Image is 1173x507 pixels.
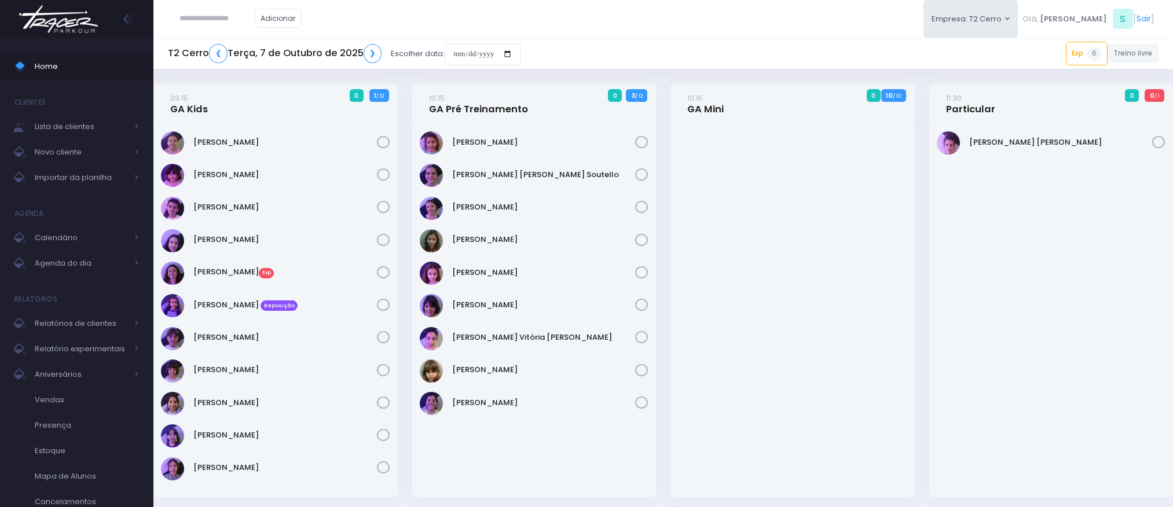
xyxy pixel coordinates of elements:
span: 0 [350,89,364,102]
a: 11:30Particular [946,92,995,115]
a: [PERSON_NAME] [193,364,376,376]
img: Manuela Santos [161,294,184,317]
img: Malu Bernardes [420,294,443,317]
a: Sair [1137,13,1151,25]
small: 10:15 [687,93,703,104]
a: Exp6 [1066,42,1108,65]
a: Adicionar [255,9,302,28]
div: [ ] [1018,6,1159,32]
img: Mariana Abramo [161,359,184,383]
span: Presença [35,418,139,433]
span: 0 [608,89,622,102]
span: Calendário [35,230,127,245]
h5: T2 Cerro Terça, 7 de Outubro de 2025 [168,44,382,63]
a: ❯ [364,44,382,63]
img: Luisa Tomchinsky Montezano [420,262,443,285]
span: Relatório experimentais [35,341,127,357]
span: Lista de clientes [35,119,127,134]
a: 10:15GA Mini [687,92,724,115]
a: [PERSON_NAME] Reposição [193,299,376,311]
a: [PERSON_NAME] [PERSON_NAME] Soutello [452,169,635,181]
small: 11:30 [946,93,962,104]
a: [PERSON_NAME]Exp [193,266,376,278]
img: Maria Clara Frateschi [161,327,184,350]
span: Reposição [261,300,298,311]
strong: 0 [1150,91,1154,100]
div: Escolher data: [168,41,520,67]
strong: 3 [631,91,635,100]
span: Estoque [35,443,139,458]
h4: Clientes [14,91,46,114]
span: Agenda do dia [35,256,127,271]
img: Nina Elias [161,424,184,447]
img: Maria Vitória Silva Moura [420,327,443,350]
a: [PERSON_NAME] [452,364,635,376]
a: [PERSON_NAME] [452,299,635,311]
a: [PERSON_NAME] [PERSON_NAME] [969,137,1152,148]
a: Treino livre [1108,44,1159,63]
a: [PERSON_NAME] Vitória [PERSON_NAME] [452,332,635,343]
small: / 1 [1154,93,1160,100]
img: Jasmim rocha [420,197,443,220]
img: Clara Guimaraes Kron [161,197,184,220]
a: ❮ [209,44,228,63]
img: Alice Oliveira Castro [420,131,443,155]
span: [PERSON_NAME] [1040,13,1107,25]
img: Julia de Campos Munhoz [420,229,443,252]
span: Aniversários [35,367,127,382]
img: Marina Árju Aragão Abreu [161,392,184,415]
a: [PERSON_NAME] [193,201,376,213]
img: Ana Helena Soutello [420,164,443,187]
small: 10:15 [429,93,445,104]
small: / 12 [376,93,384,100]
span: Mapa de Alunos [35,469,139,484]
span: 0 [867,89,881,102]
img: Luisa Monteiro Ramenzoni [161,262,184,285]
span: Olá, [1022,13,1038,25]
a: [PERSON_NAME] [193,429,376,441]
span: Importar da planilha [35,170,127,185]
span: 6 [1087,47,1101,61]
a: [PERSON_NAME] [193,332,376,343]
a: [PERSON_NAME] [193,169,376,181]
strong: 1 [374,91,376,100]
img: Isabela de Brito Moffa [161,229,184,252]
img: Chiara Real Oshima Hirata [161,164,184,187]
h4: Agenda [14,202,44,225]
a: [PERSON_NAME] [452,267,635,278]
span: Relatórios de clientes [35,316,127,331]
a: [PERSON_NAME] [193,397,376,409]
a: [PERSON_NAME] [193,137,376,148]
span: Novo cliente [35,145,127,160]
span: S [1113,9,1133,29]
span: Vendas [35,392,139,407]
a: [PERSON_NAME] [452,397,635,409]
small: / 12 [635,93,643,100]
a: 10:15GA Pré Treinamento [429,92,528,115]
small: 09:15 [170,93,188,104]
a: [PERSON_NAME] [193,462,376,473]
img: Maria Laura Bertazzi [937,131,960,155]
a: [PERSON_NAME] [193,234,376,245]
strong: 10 [886,91,893,100]
img: Sofia John [420,392,443,415]
span: Exp [259,268,274,278]
img: Nina Carletto Barbosa [420,359,443,383]
a: 09:15GA Kids [170,92,208,115]
img: Beatriz Cogo [161,131,184,155]
a: [PERSON_NAME] [452,234,635,245]
span: Home [35,59,139,74]
a: [PERSON_NAME] [452,137,635,148]
small: / 10 [893,93,901,100]
a: [PERSON_NAME] [452,201,635,213]
img: Olivia Chiesa [161,457,184,480]
h4: Relatórios [14,288,57,311]
span: 0 [1125,89,1139,102]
